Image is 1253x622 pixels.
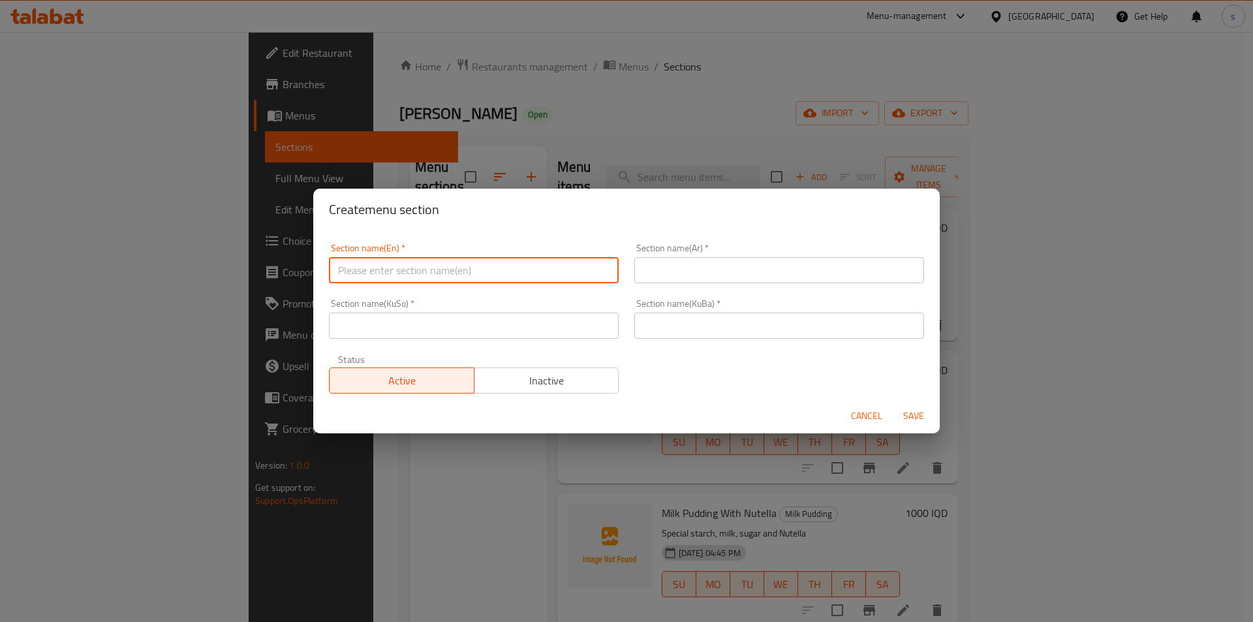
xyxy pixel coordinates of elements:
h2: Create menu section [329,199,924,220]
span: Save [898,408,929,424]
input: Please enter section name(KuSo) [329,313,619,339]
input: Please enter section name(ar) [634,257,924,283]
button: Active [329,367,474,394]
button: Inactive [474,367,619,394]
input: Please enter section name(en) [329,257,619,283]
button: Cancel [846,404,888,428]
span: Inactive [480,371,614,390]
input: Please enter section name(KuBa) [634,313,924,339]
span: Cancel [851,408,882,424]
button: Save [893,404,935,428]
span: Active [335,371,469,390]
